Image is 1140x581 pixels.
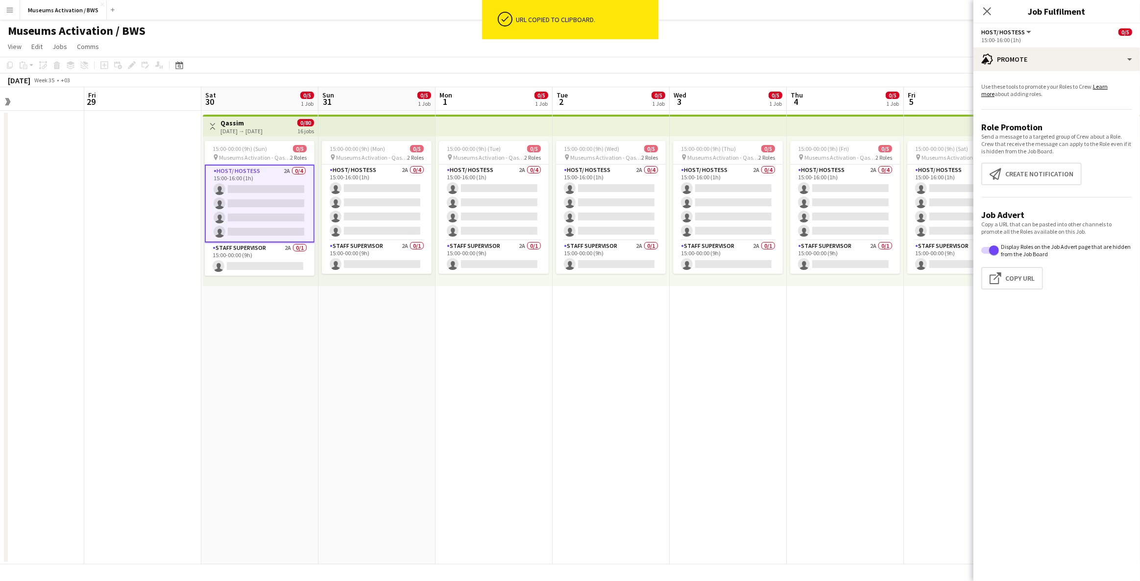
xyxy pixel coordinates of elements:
span: 2 Roles [758,154,775,161]
span: 15:00-00:00 (9h) (Sun) [213,145,267,152]
div: [DATE] → [DATE] [220,127,263,135]
span: 2 Roles [875,154,892,161]
a: Learn more [981,83,1108,97]
p: Copy a URL that can be pasted into other channels to promote all the Roles available on this Job. [981,220,1132,235]
app-card-role: Host/ Hostess2A0/415:00-16:00 (1h) [439,165,549,241]
a: Edit [27,40,47,53]
span: 15:00-00:00 (9h) (Wed) [564,145,619,152]
a: View [4,40,25,53]
span: 2 Roles [641,154,658,161]
button: Copy Url [981,267,1043,290]
button: Create notification [981,163,1082,185]
app-job-card: 15:00-00:00 (9h) (Sat)0/5 Museums Activation - Qassim2 RolesHost/ Hostess2A0/415:00-16:00 (1h) St... [907,141,1017,274]
label: Display Roles on the Job Advert page that are hidden from the Job Board [999,243,1132,258]
span: 15:00-00:00 (9h) (Sat) [915,145,968,152]
span: 31 [321,96,334,107]
app-job-card: 15:00-00:00 (9h) (Mon)0/5 Museums Activation - Qassim2 RolesHost/ Hostess2A0/415:00-16:00 (1h) St... [322,141,432,274]
app-card-role: Staff Supervisor2A0/115:00-00:00 (9h) [673,241,783,274]
span: Museums Activation - Qassim [453,154,524,161]
h1: Museums Activation / BWS [8,24,146,38]
span: 30 [204,96,216,107]
span: Edit [31,42,43,51]
span: 0/5 [527,145,541,152]
div: +03 [61,76,70,84]
span: Museums Activation - Qassim [922,154,993,161]
span: 15:00-00:00 (9h) (Tue) [447,145,501,152]
a: Comms [73,40,103,53]
span: 15:00-00:00 (9h) (Thu) [681,145,736,152]
h3: Job Fulfilment [973,5,1140,18]
app-card-role: Staff Supervisor2A0/115:00-00:00 (9h) [439,241,549,274]
span: Fri [88,91,96,99]
span: Museums Activation - Qassim [570,154,641,161]
p: Use these tools to promote your Roles to Crew. about adding roles. [981,83,1132,97]
span: Host/ Hostess [981,28,1025,36]
div: 1 Job [535,100,548,107]
app-job-card: 15:00-00:00 (9h) (Fri)0/5 Museums Activation - Qassim2 RolesHost/ Hostess2A0/415:00-16:00 (1h) St... [790,141,900,274]
span: 0/5 [410,145,424,152]
app-card-role: Host/ Hostess2A0/415:00-16:00 (1h) [205,165,315,242]
span: 0/5 [293,145,307,152]
span: 0/5 [300,92,314,99]
span: Mon [439,91,452,99]
span: Museums Activation - Qassim [687,154,758,161]
span: 0/5 [878,145,892,152]
span: 0/80 [297,119,314,126]
app-job-card: 15:00-00:00 (9h) (Tue)0/5 Museums Activation - Qassim2 RolesHost/ Hostess2A0/415:00-16:00 (1h) St... [439,141,549,274]
div: 16 jobs [297,126,314,135]
app-card-role: Staff Supervisor2A0/115:00-00:00 (9h) [790,241,900,274]
div: URL copied to clipboard. [516,15,655,24]
span: 0/5 [886,92,899,99]
span: 0/5 [769,92,782,99]
span: Museums Activation - Qassim [219,154,290,161]
span: 1 [438,96,452,107]
span: 0/5 [652,92,665,99]
app-job-card: 15:00-00:00 (9h) (Sun)0/5 Museums Activation - Qassim2 RolesHost/ Hostess2A0/415:00-16:00 (1h) St... [205,141,315,276]
span: 0/5 [417,92,431,99]
span: 0/5 [761,145,775,152]
div: 15:00-16:00 (1h) [981,36,1132,44]
span: 15:00-00:00 (9h) (Mon) [330,145,385,152]
span: 29 [87,96,96,107]
span: 0/5 [534,92,548,99]
span: 3 [672,96,686,107]
span: 2 [555,96,568,107]
p: Send a message to a targeted group of Crew about a Role. Crew that receive the message can apply ... [981,133,1132,155]
div: 1 Job [301,100,314,107]
span: Tue [557,91,568,99]
app-job-card: 15:00-00:00 (9h) (Wed)0/5 Museums Activation - Qassim2 RolesHost/ Hostess2A0/415:00-16:00 (1h) St... [556,141,666,274]
h3: Role Promotion [981,121,1132,133]
span: Thu [791,91,803,99]
span: Fri [908,91,916,99]
div: [DATE] [8,75,30,85]
div: Promote [973,48,1140,71]
app-card-role: Staff Supervisor2A0/115:00-00:00 (9h) [322,241,432,274]
span: 0/5 [1118,28,1132,36]
span: Museums Activation - Qassim [336,154,407,161]
div: 1 Job [886,100,899,107]
button: Museums Activation / BWS [20,0,107,20]
span: 2 Roles [290,154,307,161]
span: Museums Activation - Qassim [804,154,875,161]
span: Week 35 [32,76,57,84]
div: 1 Job [418,100,431,107]
span: 15:00-00:00 (9h) (Fri) [798,145,849,152]
span: Sun [322,91,334,99]
span: Sat [205,91,216,99]
h3: Qassim [220,119,263,127]
span: Comms [77,42,99,51]
span: 4 [789,96,803,107]
app-card-role: Host/ Hostess2A0/415:00-16:00 (1h) [907,165,1017,241]
app-card-role: Host/ Hostess2A0/415:00-16:00 (1h) [322,165,432,241]
h3: Job Advert [981,209,1132,220]
span: 0/5 [644,145,658,152]
app-card-role: Staff Supervisor2A0/115:00-00:00 (9h) [907,241,1017,274]
app-job-card: 15:00-00:00 (9h) (Thu)0/5 Museums Activation - Qassim2 RolesHost/ Hostess2A0/415:00-16:00 (1h) St... [673,141,783,274]
app-card-role: Host/ Hostess2A0/415:00-16:00 (1h) [556,165,666,241]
